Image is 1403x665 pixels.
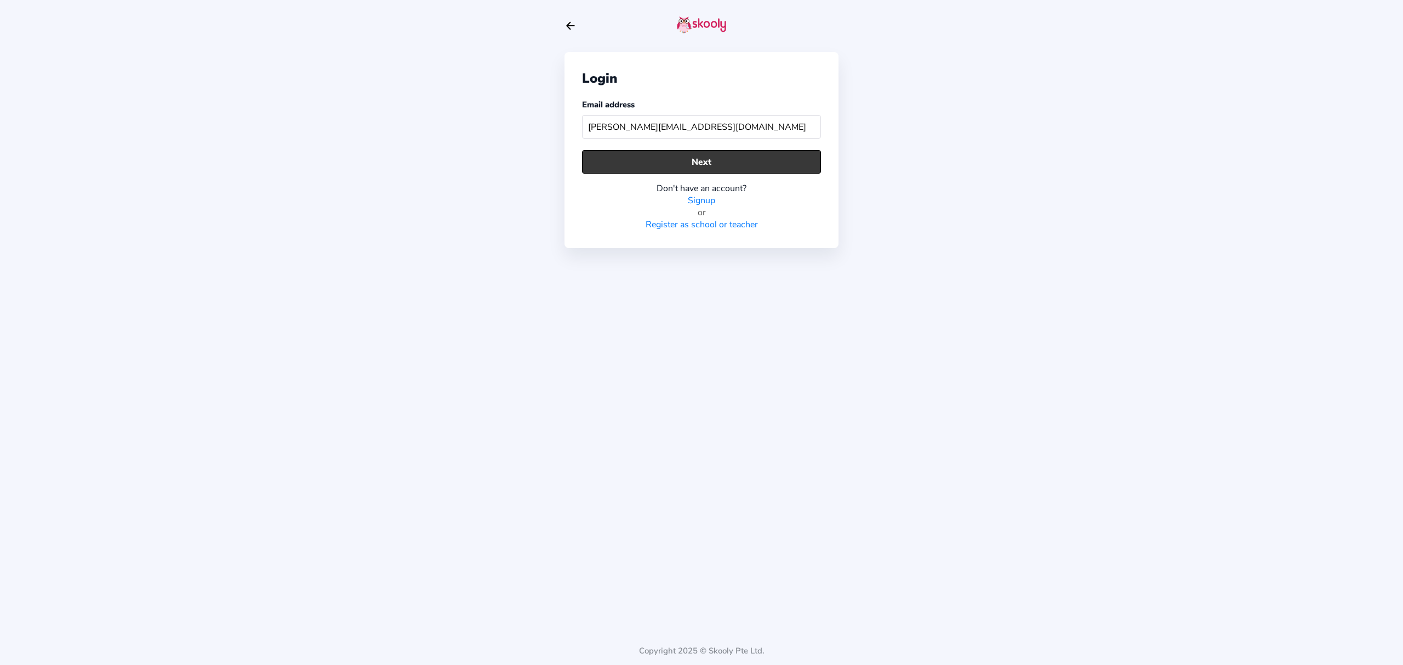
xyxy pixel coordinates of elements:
button: arrow back outline [564,20,577,32]
div: Login [582,70,821,87]
a: Register as school or teacher [646,219,758,231]
div: or [582,207,821,219]
a: Signup [688,194,715,207]
div: Don't have an account? [582,182,821,194]
img: skooly-logo.png [677,16,726,33]
input: Your email address [582,115,821,139]
button: Next [582,150,821,174]
label: Email address [582,99,635,110]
